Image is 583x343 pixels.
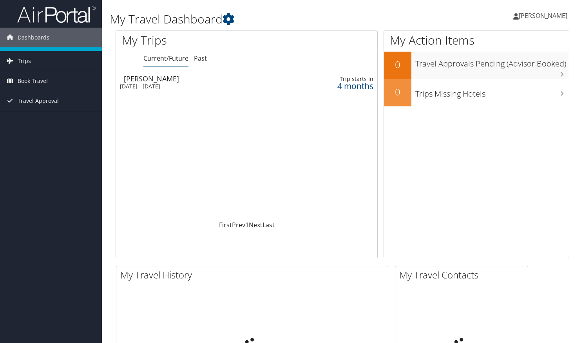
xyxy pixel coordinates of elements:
h2: 0 [384,85,411,99]
h1: My Travel Dashboard [110,11,420,27]
h3: Travel Approvals Pending (Advisor Booked) [415,54,569,69]
h2: My Travel History [120,268,388,282]
h2: My Travel Contacts [399,268,528,282]
h2: 0 [384,58,411,71]
a: Prev [232,221,245,229]
span: Dashboards [18,28,49,47]
a: 0Travel Approvals Pending (Advisor Booked) [384,52,569,79]
div: Trip starts in [310,75,373,83]
span: [PERSON_NAME] [519,11,567,20]
span: Trips [18,51,31,71]
a: 0Trips Missing Hotels [384,79,569,106]
span: Travel Approval [18,91,59,111]
a: Last [263,221,275,229]
h3: Trips Missing Hotels [415,84,569,99]
div: [DATE] - [DATE] [120,83,280,90]
div: 4 months [310,83,373,90]
a: First [219,221,232,229]
span: Book Travel [18,71,48,91]
a: Current/Future [143,54,188,63]
a: [PERSON_NAME] [513,4,575,27]
h1: My Trips [122,32,263,48]
div: [PERSON_NAME] [124,75,284,82]
a: 1 [245,221,249,229]
img: airportal-logo.png [17,5,96,23]
h1: My Action Items [384,32,569,48]
a: Past [194,54,207,63]
a: Next [249,221,263,229]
